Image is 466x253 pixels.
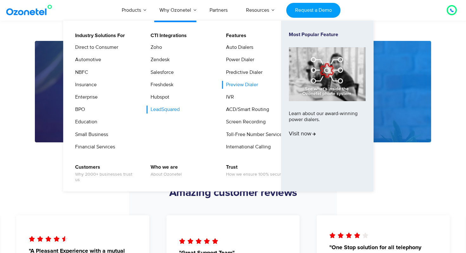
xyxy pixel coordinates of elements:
[146,56,171,64] a: Zendesk
[146,32,188,40] a: CTI Integrations
[289,32,366,180] a: Most Popular FeatureLearn about our award-winning power dialers.Visit now
[146,106,181,114] a: LeadSquared
[212,237,218,246] i: 
[226,172,286,177] span: How we ensure 100% security
[54,235,60,244] i: 
[62,235,68,244] i: 
[151,172,182,177] span: About Ozonetel
[222,143,272,151] a: International Calling
[71,56,102,64] a: Automotive
[146,68,175,76] a: Salesforce
[45,235,51,244] i: 
[222,131,285,139] a: Toll-Free Number Services
[222,56,255,64] a: Power Dialer
[222,43,254,51] a: Auto Dialers
[222,106,270,114] a: ACD/Smart Routing
[222,163,287,178] a: TrustHow we ensure 100% security
[48,79,418,87] p: and explore Ozonetel’s readymade LeadSquared CRM integration.
[71,143,116,151] a: Financial Services
[71,131,109,139] a: Small Business
[71,163,139,184] a: CustomersWhy 2000+ businesses trust us
[5,187,461,199] h2: Amazing customer reviews
[222,118,267,126] a: Screen Recording
[289,131,316,138] span: Visit now
[71,68,89,76] a: NBFC
[48,57,418,75] h5: Launch a complete contact center [DATE]
[204,237,210,246] i: 
[71,93,99,101] a: Enterprise
[29,235,35,244] i: 
[346,231,352,240] i: 
[71,106,86,114] a: BPO
[222,93,235,101] a: IVR
[146,81,174,89] a: Freshdesk
[146,163,183,178] a: Who we areAbout Ozonetel
[37,235,43,244] i: 
[222,81,259,89] a: Preview Dialer
[289,47,366,101] img: phone-system-min.jpg
[71,81,98,89] a: Insurance
[222,32,247,40] a: Features
[71,118,98,126] a: Education
[362,231,368,240] i: 
[146,93,170,101] a: Hubspot
[338,231,344,240] i: 
[286,3,340,18] a: Request a Demo
[71,43,119,51] a: Direct to Consumer
[75,172,138,183] span: Why 2000+ businesses trust us
[146,43,163,51] a: Zoho
[179,237,185,246] i: 
[71,32,126,40] a: Industry Solutions For
[354,231,360,240] i: 
[329,231,335,240] i: 
[222,68,263,76] a: Predictive Dialer
[187,237,193,246] i: 
[196,237,202,246] i: 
